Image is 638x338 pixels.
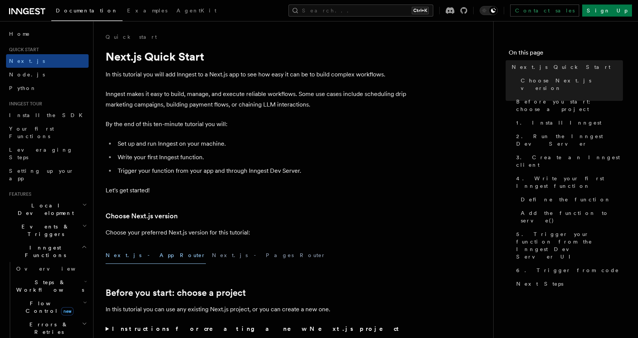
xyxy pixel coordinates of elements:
span: 2. Run the Inngest Dev Server [516,132,623,148]
button: Local Development [6,199,89,220]
span: Next Steps [516,280,563,288]
span: Setting up your app [9,168,74,181]
a: Next.js Quick Start [509,60,623,74]
button: Next.js - Pages Router [212,247,326,264]
button: Events & Triggers [6,220,89,241]
span: Documentation [56,8,118,14]
li: Set up and run Inngest on your machine. [115,139,407,149]
h1: Next.js Quick Start [106,50,407,63]
a: Overview [13,262,89,276]
p: Inngest makes it easy to build, manage, and execute reliable workflows. Some use cases include sc... [106,89,407,110]
span: Define the function [521,196,611,203]
span: Node.js [9,72,45,78]
span: Overview [16,266,94,272]
a: Before you start: choose a project [106,288,246,298]
button: Next.js - App Router [106,247,206,264]
span: Examples [127,8,167,14]
button: Toggle dark mode [480,6,498,15]
span: Leveraging Steps [9,147,73,160]
a: Before you start: choose a project [513,95,623,116]
a: Examples [123,2,172,20]
span: Before you start: choose a project [516,98,623,113]
a: Choose Next.js version [106,211,178,221]
a: Quick start [106,33,157,41]
a: Next Steps [513,277,623,291]
a: Your first Functions [6,122,89,143]
kbd: Ctrl+K [412,7,429,14]
a: Contact sales [510,5,579,17]
button: Flow Controlnew [13,297,89,318]
a: Leveraging Steps [6,143,89,164]
span: Local Development [6,202,82,217]
span: Flow Control [13,300,83,315]
strong: Instructions for creating a new Next.js project [112,325,402,332]
span: Home [9,30,30,38]
a: Documentation [51,2,123,21]
li: Write your first Inngest function. [115,152,407,163]
span: Features [6,191,31,197]
p: By the end of this ten-minute tutorial you will: [106,119,407,129]
a: 5. Trigger your function from the Inngest Dev Server UI [513,227,623,263]
span: Quick start [6,47,39,53]
span: 4. Write your first Inngest function [516,175,623,190]
a: AgentKit [172,2,221,20]
span: 1. Install Inngest [516,119,601,126]
a: Sign Up [582,5,632,17]
a: Install the SDK [6,108,89,122]
span: Inngest tour [6,101,42,107]
span: Python [9,85,37,91]
span: Add the function to serve() [521,209,623,224]
h4: On this page [509,48,623,60]
summary: Instructions for creating a new Next.js project [106,324,407,334]
li: Trigger your function from your app and through Inngest Dev Server. [115,166,407,176]
a: 6. Trigger from code [513,263,623,277]
span: 5. Trigger your function from the Inngest Dev Server UI [516,230,623,260]
button: Inngest Functions [6,241,89,262]
span: Next.js [9,58,45,64]
a: Node.js [6,68,89,81]
span: AgentKit [176,8,216,14]
span: Errors & Retries [13,321,82,336]
a: Add the function to serve() [518,206,623,227]
p: Let's get started! [106,185,407,196]
a: Next.js [6,54,89,68]
a: 3. Create an Inngest client [513,151,623,172]
span: Events & Triggers [6,223,82,238]
span: Next.js Quick Start [512,63,610,71]
span: new [61,307,74,315]
p: In this tutorial you can use any existing Next.js project, or you can create a new one. [106,304,407,315]
a: 1. Install Inngest [513,116,623,129]
span: Choose Next.js version [521,77,623,92]
button: Steps & Workflows [13,276,89,297]
a: Setting up your app [6,164,89,185]
a: Choose Next.js version [518,74,623,95]
span: Install the SDK [9,112,87,118]
span: Inngest Functions [6,244,81,259]
p: Choose your preferred Next.js version for this tutorial: [106,227,407,238]
a: Home [6,27,89,41]
button: Search...Ctrl+K [288,5,433,17]
a: 2. Run the Inngest Dev Server [513,129,623,151]
span: 6. Trigger from code [516,266,619,274]
a: Python [6,81,89,95]
span: 3. Create an Inngest client [516,154,623,169]
a: Define the function [518,193,623,206]
p: In this tutorial you will add Inngest to a Next.js app to see how easy it can be to build complex... [106,69,407,80]
span: Steps & Workflows [13,279,84,294]
a: 4. Write your first Inngest function [513,172,623,193]
span: Your first Functions [9,126,54,139]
